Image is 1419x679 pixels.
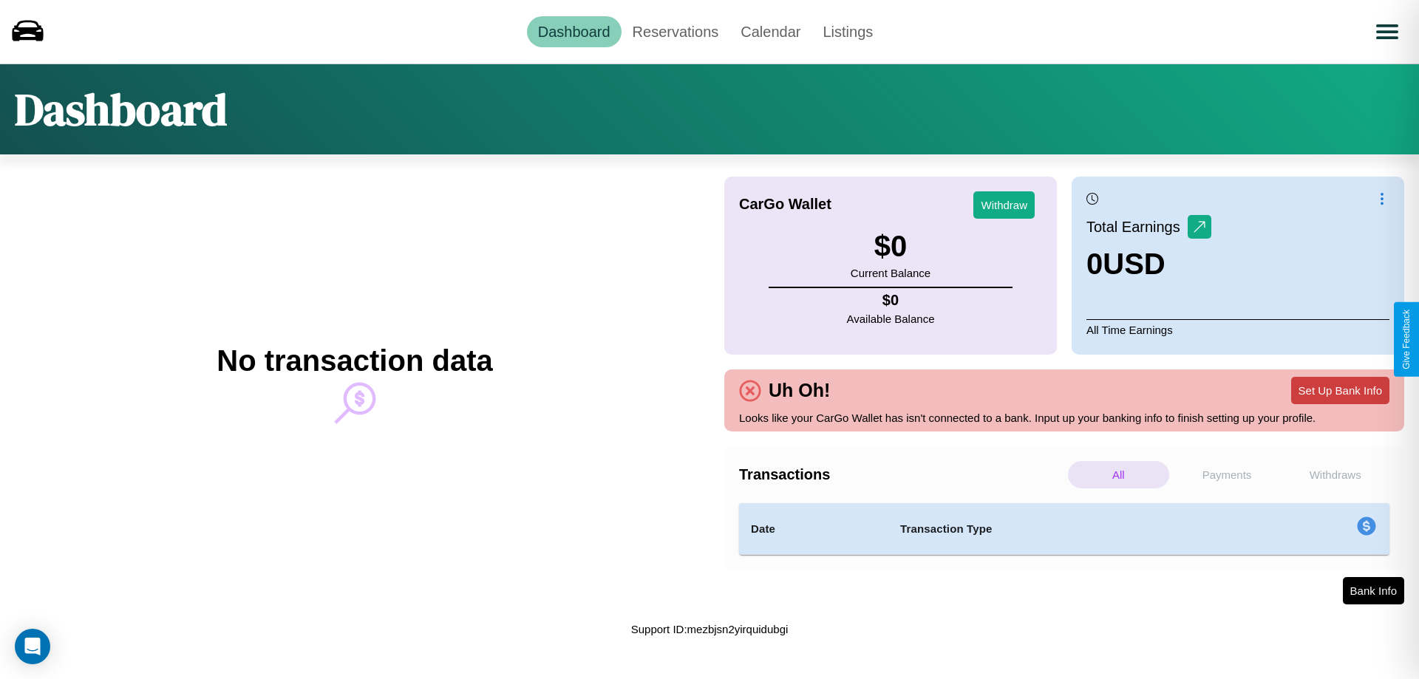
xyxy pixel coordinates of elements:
[622,16,730,47] a: Reservations
[751,520,877,538] h4: Date
[739,466,1064,483] h4: Transactions
[1086,214,1188,240] p: Total Earnings
[847,292,935,309] h4: $ 0
[1343,577,1404,604] button: Bank Info
[851,263,930,283] p: Current Balance
[973,191,1035,219] button: Withdraw
[851,230,930,263] h3: $ 0
[847,309,935,329] p: Available Balance
[1086,319,1389,340] p: All Time Earnings
[900,520,1236,538] h4: Transaction Type
[739,408,1389,428] p: Looks like your CarGo Wallet has isn't connected to a bank. Input up your banking info to finish ...
[1068,461,1169,488] p: All
[739,196,831,213] h4: CarGo Wallet
[15,629,50,664] div: Open Intercom Messenger
[1086,248,1211,281] h3: 0 USD
[217,344,492,378] h2: No transaction data
[1284,461,1386,488] p: Withdraws
[631,619,789,639] p: Support ID: mezbjsn2yirquidubgi
[729,16,811,47] a: Calendar
[1401,310,1412,369] div: Give Feedback
[811,16,884,47] a: Listings
[1367,11,1408,52] button: Open menu
[1291,377,1389,404] button: Set Up Bank Info
[15,79,227,140] h1: Dashboard
[1177,461,1278,488] p: Payments
[739,503,1389,555] table: simple table
[527,16,622,47] a: Dashboard
[761,380,837,401] h4: Uh Oh!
